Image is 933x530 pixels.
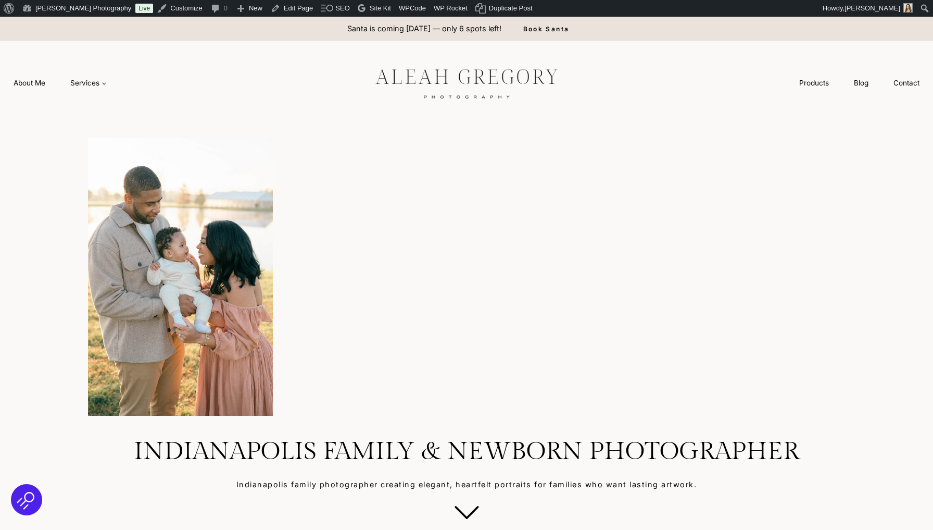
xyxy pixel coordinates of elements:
[881,73,932,93] a: Contact
[70,78,107,88] span: Services
[1,73,119,93] nav: Primary
[787,73,932,93] nav: Secondary
[58,73,119,93] a: Services
[42,138,891,415] div: Photo Gallery Carousel
[370,4,391,12] span: Site Kit
[614,138,891,415] li: 3 of 4
[1,73,58,93] a: About Me
[25,479,908,490] p: Indianapolis family photographer creating elegant, heartfelt portraits for families who want last...
[841,73,881,93] a: Blog
[507,17,586,41] a: Book Santa
[347,23,501,34] p: Santa is coming [DATE] — only 6 spots left!
[349,61,584,105] img: aleah gregory logo
[787,73,841,93] a: Products
[844,4,900,12] span: [PERSON_NAME]
[42,138,319,415] img: Family enjoying a sunny day by the lake.
[25,437,908,467] h1: Indianapolis Family & Newborn Photographer
[327,138,605,415] img: Parents holding their baby lovingly by Indianapolis newborn photographer
[614,138,891,415] img: mom holding baby on shoulder looking back at the camera outdoors in Carmel, Indiana
[42,138,319,415] li: 1 of 4
[135,4,153,13] a: Live
[327,138,605,415] li: 2 of 4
